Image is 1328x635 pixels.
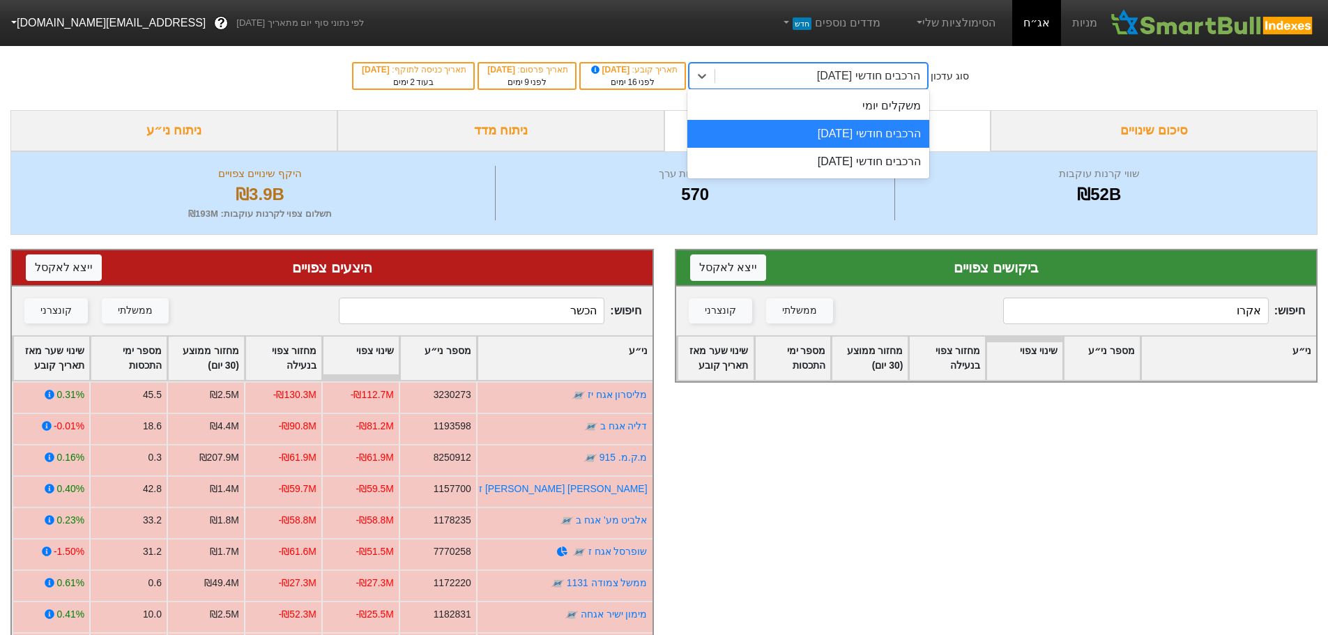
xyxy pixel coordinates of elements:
[210,388,239,402] div: ₪2.5M
[148,450,162,465] div: 0.3
[362,65,392,75] span: [DATE]
[279,482,316,496] div: -₪59.7M
[410,77,415,87] span: 2
[576,514,647,526] a: אלביט מע' אגח ב
[986,337,1062,380] div: Toggle SortBy
[279,544,316,559] div: -₪61.6M
[782,303,817,319] div: ממשלתי
[279,607,316,622] div: -₪52.3M
[560,514,574,528] img: tase link
[273,388,316,402] div: -₪130.3M
[356,607,394,622] div: -₪25.5M
[29,182,491,207] div: ₪3.9B
[54,419,84,434] div: -0.01%
[687,92,929,120] div: משקלים יומי
[690,254,766,281] button: ייצא לאקסל
[339,298,604,324] input: 473 רשומות...
[567,577,648,588] a: ממשל צמודה 1131
[689,298,752,323] button: קונצרני
[487,65,517,75] span: [DATE]
[168,337,244,380] div: Toggle SortBy
[54,544,84,559] div: -1.50%
[600,420,648,431] a: דליה אגח ב
[351,388,394,402] div: -₪112.7M
[199,450,239,465] div: ₪207.9M
[148,576,162,590] div: 0.6
[279,419,316,434] div: -₪90.8M
[584,420,598,434] img: tase link
[118,303,153,319] div: ממשלתי
[217,14,225,33] span: ?
[931,69,969,84] div: סוג עדכון
[991,110,1318,151] div: סיכום שינויים
[143,544,162,559] div: 31.2
[909,337,985,380] div: Toggle SortBy
[588,76,678,89] div: לפני ימים
[588,63,678,76] div: תאריך קובע :
[210,544,239,559] div: ₪1.7M
[143,419,162,434] div: 18.6
[434,607,471,622] div: 1182831
[499,182,892,207] div: 570
[356,482,394,496] div: -₪59.5M
[360,76,466,89] div: בעוד ימים
[478,337,652,380] div: Toggle SortBy
[434,419,471,434] div: 1193598
[210,513,239,528] div: ₪1.8M
[143,607,162,622] div: 10.0
[339,298,641,324] span: חיפוש :
[588,389,648,400] a: מליסרון אגח יז
[204,576,239,590] div: ₪49.4M
[356,419,394,434] div: -₪81.2M
[678,337,754,380] div: Toggle SortBy
[572,545,586,559] img: tase link
[600,452,648,463] a: מ.ק.מ. 915
[1003,298,1269,324] input: 97 רשומות...
[29,207,491,221] div: תשלום צפוי לקרנות עוקבות : ₪193M
[356,450,394,465] div: -₪61.9M
[687,148,929,176] div: הרכבים חודשי [DATE]
[143,513,162,528] div: 33.2
[143,388,162,402] div: 45.5
[91,337,167,380] div: Toggle SortBy
[565,608,579,622] img: tase link
[793,17,811,30] span: חדש
[524,77,529,87] span: 9
[572,388,586,402] img: tase link
[210,482,239,496] div: ₪1.4M
[29,166,491,182] div: היקף שינויים צפויים
[755,337,831,380] div: Toggle SortBy
[434,513,471,528] div: 1178235
[57,607,84,622] div: 0.41%
[236,16,364,30] span: לפי נתוני סוף יום מתאריך [DATE]
[486,76,568,89] div: לפני ימים
[40,303,72,319] div: קונצרני
[356,544,394,559] div: -₪51.5M
[57,482,84,496] div: 0.40%
[690,257,1303,278] div: ביקושים צפויים
[817,68,920,84] div: הרכבים חודשי [DATE]
[705,303,736,319] div: קונצרני
[766,298,833,323] button: ממשלתי
[486,63,568,76] div: תאריך פרסום :
[356,513,394,528] div: -₪58.8M
[908,9,1002,37] a: הסימולציות שלי
[434,482,471,496] div: 1157700
[581,609,648,620] a: מימון ישיר אגחה
[588,546,648,557] a: שופרסל אגח ז
[57,450,84,465] div: 0.16%
[210,607,239,622] div: ₪2.5M
[499,166,892,182] div: מספר ניירות ערך
[57,576,84,590] div: 0.61%
[400,337,476,380] div: Toggle SortBy
[337,110,664,151] div: ניתוח מדד
[323,337,399,380] div: Toggle SortBy
[26,257,639,278] div: היצעים צפויים
[775,9,886,37] a: מדדים נוספיםחדש
[57,513,84,528] div: 0.23%
[899,166,1299,182] div: שווי קרנות עוקבות
[279,513,316,528] div: -₪58.8M
[899,182,1299,207] div: ₪52B
[245,337,321,380] div: Toggle SortBy
[551,576,565,590] img: tase link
